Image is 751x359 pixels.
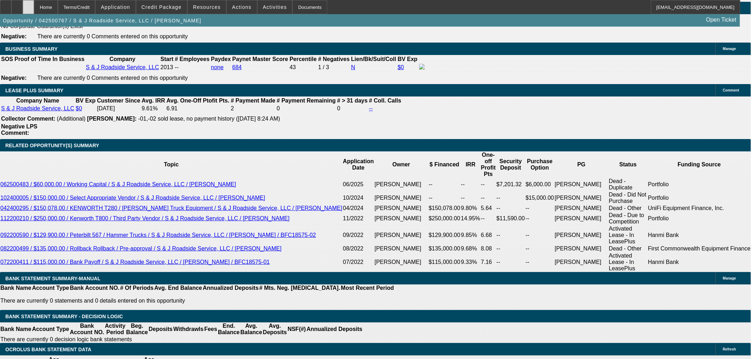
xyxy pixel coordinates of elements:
[525,178,554,191] td: $6,000.00
[57,116,86,122] span: (Additional)
[723,47,736,51] span: Manage
[0,298,394,304] p: There are currently 0 statements and 0 details entered on this opportunity
[554,225,609,245] td: [PERSON_NAME]
[1,116,55,122] b: Collector Comment:
[525,252,554,272] td: --
[232,64,242,70] a: 684
[609,178,648,191] td: Dead - Duplicate
[341,285,394,292] th: Most Recent Period
[374,245,429,252] td: [PERSON_NAME]
[648,178,751,191] td: Portfolio
[428,191,461,205] td: --
[70,285,120,292] th: Bank Account NO.
[374,151,429,178] th: Owner
[318,56,350,62] b: # Negatives
[428,252,461,272] td: $115,000.00
[0,259,270,265] a: 072200411 / $115,000.00 / Bank Payoff / S & J Roadside Service, LLC / [PERSON_NAME] / BFC18575-01
[240,322,262,336] th: Avg. Balance
[76,105,82,111] a: $0
[481,191,496,205] td: --
[1,75,27,81] b: Negative:
[204,322,218,336] th: Fees
[554,252,609,272] td: [PERSON_NAME]
[481,151,496,178] th: One-off Profit Pts
[5,88,64,93] span: LEASE PLUS SUMMARY
[648,252,751,272] td: Hanmi Bank
[703,14,739,26] a: Open Ticket
[398,56,417,62] b: BV Exp
[609,205,648,212] td: Dead - Other
[496,245,525,252] td: --
[461,205,481,212] td: 9.80%
[481,205,496,212] td: 5.64
[342,178,374,191] td: 06/2025
[86,64,159,70] a: S & J Roadside Service, LLC
[211,64,224,70] a: none
[1,33,27,39] b: Negative:
[3,18,201,23] span: Opportunity / 042500767 / S & J Roadside Service, LLC / [PERSON_NAME]
[374,212,429,225] td: [PERSON_NAME]
[120,285,154,292] th: # Of Periods
[16,98,59,104] b: Company Name
[461,252,481,272] td: 9.33%
[723,88,739,92] span: Comment
[136,0,187,14] button: Credit Package
[76,98,95,104] b: BV Exp
[461,191,481,205] td: --
[37,75,188,81] span: There are currently 0 Comments entered on this opportunity
[648,212,751,225] td: Portfolio
[496,151,525,178] th: Security Deposit
[554,212,609,225] td: [PERSON_NAME]
[342,205,374,212] td: 04/2024
[554,191,609,205] td: [PERSON_NAME]
[263,322,287,336] th: Avg. Deposits
[428,212,461,225] td: $250,000.00
[14,56,85,63] th: Proof of Time In Business
[351,56,396,62] b: Lien/Bk/Suit/Coll
[110,56,136,62] b: Company
[481,252,496,272] td: 7.16
[496,212,525,225] td: $11,590.00
[5,143,99,148] span: RELATED OPPORTUNITY(S) SUMMARY
[1,56,13,63] th: SOS
[554,151,609,178] th: PG
[374,252,429,272] td: [PERSON_NAME]
[461,178,481,191] td: --
[5,314,123,319] span: Bank Statement Summary - Decision Logic
[609,225,648,245] td: Activated Lease - In LeasePlus
[337,105,368,112] td: 0
[0,215,290,221] a: 112200210 / $250,000.00 / Kenworth T800 / Third Party Vendor / S & J Roadside Service, LLC / [PER...
[461,151,481,178] th: IRR
[87,116,137,122] b: [PERSON_NAME]:
[461,225,481,245] td: 9.85%
[609,191,648,205] td: Dead - Did Not Purchase
[287,322,306,336] th: NSF(#)
[97,98,140,104] b: Customer Since
[97,105,141,112] td: [DATE]
[525,225,554,245] td: --
[342,151,374,178] th: Application Date
[609,252,648,272] td: Activated Lease - In LeasePlus
[374,205,429,212] td: [PERSON_NAME]
[290,56,317,62] b: Percentile
[32,285,70,292] th: Account Type
[428,225,461,245] td: $129,900.00
[142,4,182,10] span: Credit Package
[70,322,105,336] th: Bank Account NO.
[95,0,135,14] button: Application
[230,105,275,112] td: 2
[0,181,236,187] a: 062500483 / $60,000.00 / Working Capital / S & J Roadside Service, LLC / [PERSON_NAME]
[5,46,57,52] span: BUSINESS SUMMARY
[175,56,210,62] b: # Employees
[342,212,374,225] td: 11/2022
[525,245,554,252] td: --
[160,56,173,62] b: Start
[525,205,554,212] td: --
[105,322,126,336] th: Activity Period
[141,105,165,112] td: 9.61%
[5,276,100,281] span: BANK STATEMENT SUMMARY-MANUAL
[374,225,429,245] td: [PERSON_NAME]
[290,64,317,71] div: 43
[342,225,374,245] td: 09/2022
[259,285,341,292] th: # Mts. Neg. [MEDICAL_DATA].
